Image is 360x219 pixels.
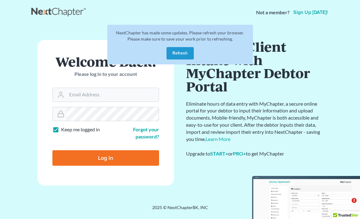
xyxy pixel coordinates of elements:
[52,150,159,166] input: Log In
[352,198,357,203] span: 2
[61,126,100,133] label: Keep me logged in
[52,71,159,78] p: Please log in to your account
[339,198,354,213] iframe: Intercom live chat
[186,150,323,157] div: Upgrade to or to get MyChapter
[256,9,290,16] strong: Not a member?
[186,100,323,143] p: Eliminate hours of data entry with MyChapter, a secure online portal for your debtor to input the...
[67,88,159,102] input: Email Address
[116,30,244,42] span: NextChapter has made some updates. Please refresh your browser. Please make sure to save your wor...
[211,151,229,156] a: START+
[133,126,159,139] a: Forgot your password?
[206,136,231,142] a: Learn More
[31,204,329,216] div: 2025 © NextChapterBK, INC
[233,151,246,156] a: PRO+
[186,40,323,93] h1: Simplify Client Intake with MyChapter Debtor Portal
[167,47,194,59] button: Refresh
[292,10,329,15] a: Sign up [DATE]!
[52,55,159,68] h1: Welcome Back!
